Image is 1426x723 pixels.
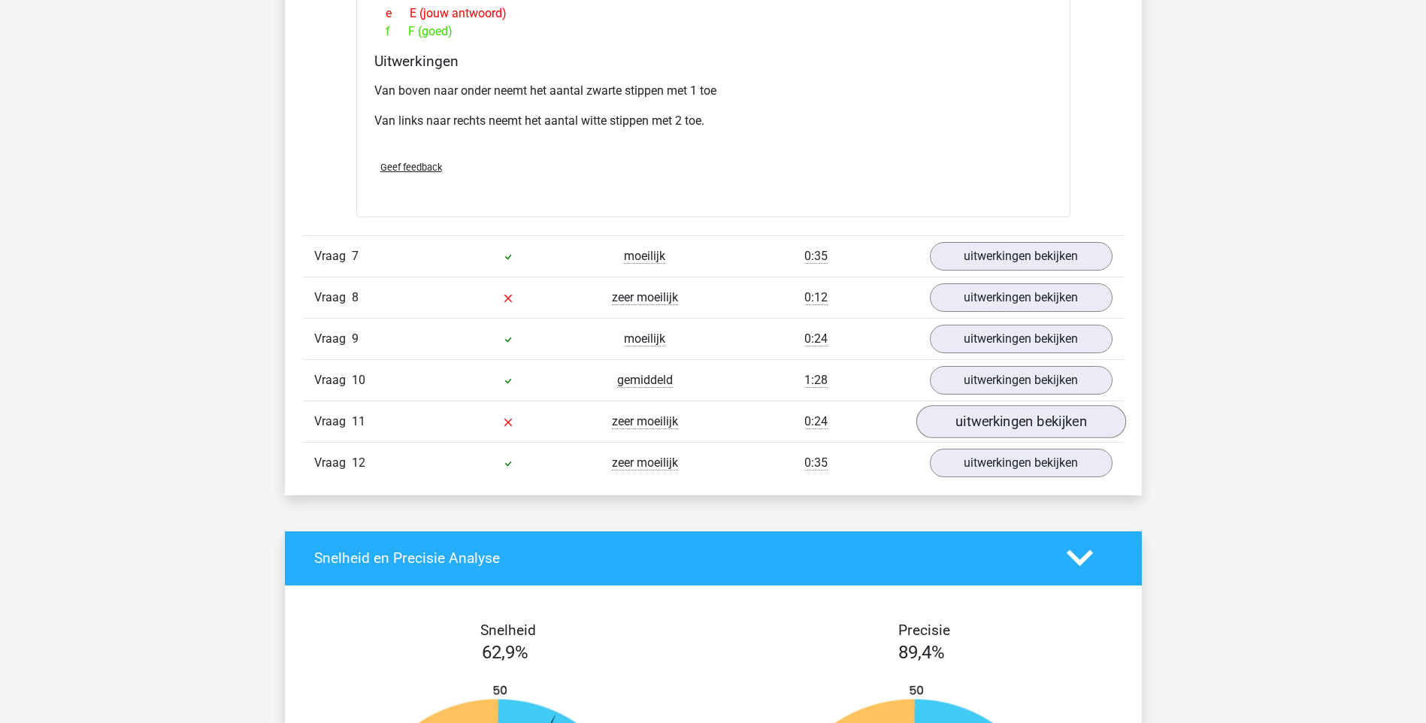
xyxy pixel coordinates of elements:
[352,455,365,470] span: 12
[612,290,678,305] span: zeer moeilijk
[374,82,1052,100] p: Van boven naar onder neemt het aantal zwarte stippen met 1 toe
[314,622,702,639] h4: Snelheid
[314,454,352,472] span: Vraag
[804,331,828,346] span: 0:24
[898,642,945,663] span: 89,4%
[612,414,678,429] span: zeer moeilijk
[804,414,828,429] span: 0:24
[352,290,359,304] span: 8
[352,331,359,346] span: 9
[624,331,665,346] span: moeilijk
[314,247,352,265] span: Vraag
[314,371,352,389] span: Vraag
[916,405,1125,438] a: uitwerkingen bekijken
[930,242,1113,271] a: uitwerkingen bekijken
[731,622,1119,639] h4: Precisie
[930,449,1113,477] a: uitwerkingen bekijken
[314,549,1044,567] h4: Snelheid en Precisie Analyse
[930,283,1113,312] a: uitwerkingen bekijken
[374,112,1052,130] p: Van links naar rechts neemt het aantal witte stippen met 2 toe.
[314,330,352,348] span: Vraag
[374,23,1052,41] div: F (goed)
[352,249,359,263] span: 7
[804,373,828,388] span: 1:28
[804,290,828,305] span: 0:12
[612,455,678,470] span: zeer moeilijk
[386,23,408,41] span: f
[804,249,828,264] span: 0:35
[482,642,528,663] span: 62,9%
[804,455,828,470] span: 0:35
[624,249,665,264] span: moeilijk
[617,373,673,388] span: gemiddeld
[314,289,352,307] span: Vraag
[930,366,1113,395] a: uitwerkingen bekijken
[380,162,442,173] span: Geef feedback
[352,414,365,428] span: 11
[386,5,410,23] span: e
[374,5,1052,23] div: E (jouw antwoord)
[352,373,365,387] span: 10
[314,413,352,431] span: Vraag
[930,325,1113,353] a: uitwerkingen bekijken
[374,53,1052,70] h4: Uitwerkingen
